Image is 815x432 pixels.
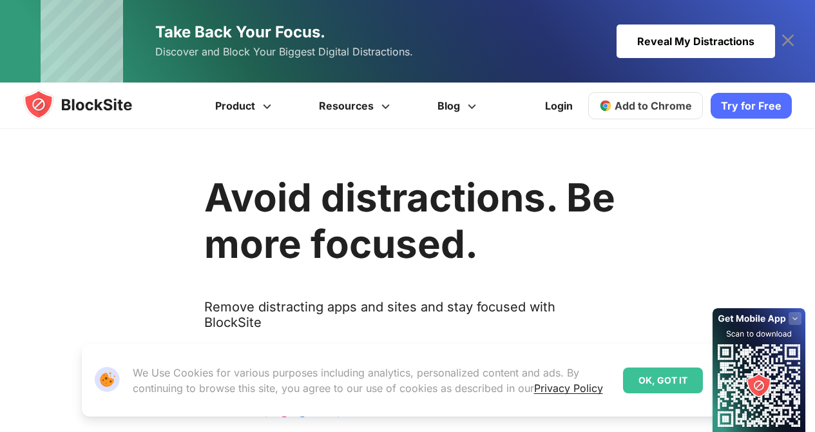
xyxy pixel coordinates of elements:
div: OK, GOT IT [623,368,703,393]
h1: Avoid distractions. Be more focused. [204,174,615,267]
a: Add to Chrome [588,92,703,119]
span: Discover and Block Your Biggest Digital Distractions. [155,43,413,61]
span: Add to Chrome [615,99,692,112]
img: chrome-icon.svg [599,99,612,112]
a: Blog [416,83,502,129]
div: Reveal My Distractions [617,25,775,58]
a: Login [537,90,580,121]
a: Privacy Policy [534,382,603,395]
a: Resources [297,83,416,129]
p: We Use Cookies for various purposes including analytics, personalized content and ads. By continu... [133,365,613,396]
text: Remove distracting apps and sites and stay focused with BlockSite [204,299,615,340]
span: Take Back Your Focus. [155,23,325,41]
img: blocksite-icon.5d769676.svg [23,89,157,120]
a: Product [193,83,297,129]
a: Try for Free [711,93,792,119]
